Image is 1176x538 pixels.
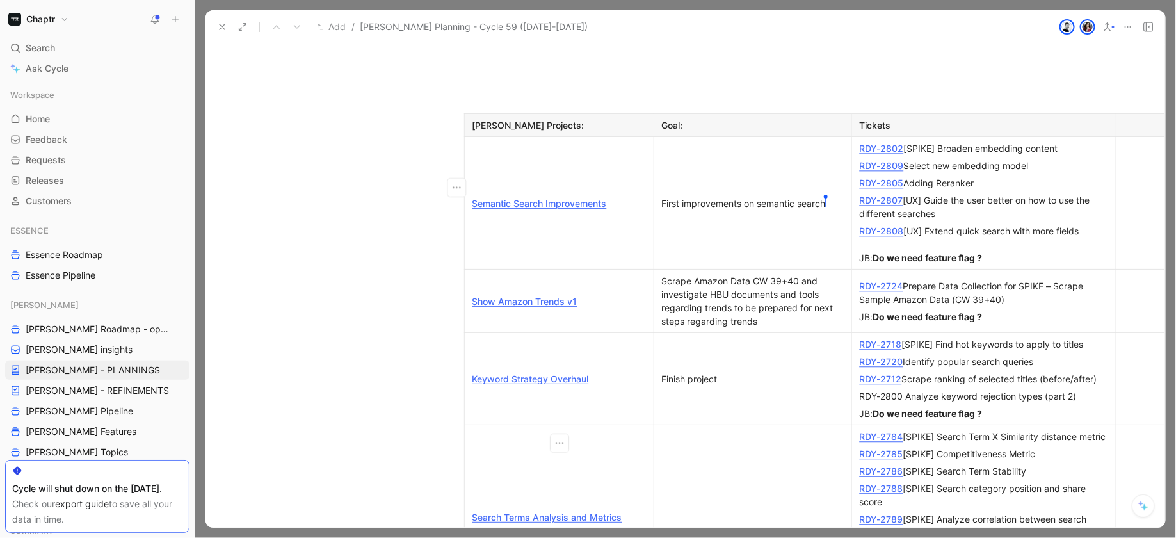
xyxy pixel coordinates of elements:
div: [SPIKE] Search category position and share score [860,482,1108,509]
div: [UX] Guide the user better on how to use the different searches [860,193,1108,220]
a: RDY-2718 [860,339,902,350]
span: Home [26,113,50,126]
a: Home [5,110,189,129]
div: JB: [860,310,1108,323]
a: RDY-2724 [860,281,903,291]
div: [SPIKE] Search Term X Similarity distance metric [860,430,1108,443]
a: Ask Cycle [5,59,189,78]
a: Essence Pipeline [5,266,189,285]
a: [PERSON_NAME] - REFINEMENTS [5,381,189,400]
a: RDY-2808 [860,225,904,236]
button: ChaptrChaptr [5,10,72,28]
span: [PERSON_NAME] Features [26,425,136,438]
div: Cycle will shut down on the [DATE]. [12,481,182,496]
span: [PERSON_NAME] Planning - Cycle 59 ([DATE]-[DATE]) [360,19,588,35]
div: Prepare Data Collection for SPIKE – Scrape Sample Amazon Data (CW 39+40) [860,279,1108,306]
div: Identify popular search queries [860,355,1108,368]
div: Check our to save all your data in time. [12,496,182,527]
span: [PERSON_NAME] [10,298,79,311]
a: Keyword Strategy Overhaul [472,373,589,384]
a: Feedback [5,130,189,149]
a: RDY-2785 [860,448,903,459]
span: Essence Pipeline [26,269,95,282]
a: RDY-2805 [860,177,904,188]
div: [SPIKE] Broaden embedding content [860,142,1108,155]
div: JB: [860,407,1108,420]
div: Adding Reranker [860,176,1108,190]
strong: Do we need feature flag ? [873,252,983,263]
div: [PERSON_NAME] Projects: [472,118,646,132]
span: Releases [26,174,64,187]
span: [PERSON_NAME] Pipeline [26,405,133,418]
a: Essence Roadmap [5,245,189,265]
strong: Do we need feature flag ? [873,311,983,322]
div: Search [5,38,189,58]
span: Customers [26,195,72,208]
h1: Chaptr [26,13,55,25]
a: [PERSON_NAME] Features [5,422,189,441]
span: [PERSON_NAME] - PLANNINGS [26,364,160,377]
div: Scrape ranking of selected titles (before/after) [860,372,1108,386]
div: ESSENCE [5,221,189,240]
a: RDY-2809 [860,160,904,171]
div: Select new embedding model [860,159,1108,172]
a: Releases [5,171,189,190]
img: avatar [1061,20,1074,33]
span: Feedback [26,133,67,146]
div: ESSENCEEssence RoadmapEssence Pipeline [5,221,189,285]
span: ESSENCE [10,224,49,237]
span: [PERSON_NAME] Topics [26,446,128,459]
span: Requests [26,154,66,167]
a: [PERSON_NAME] Topics [5,443,189,462]
a: RDY-2786 [860,466,903,477]
span: Essence Roadmap [26,249,103,261]
a: RDY-2720 [860,356,903,367]
span: [PERSON_NAME] - REFINEMENTS [26,384,169,397]
span: [PERSON_NAME] Roadmap - open items [26,323,173,336]
a: RDY-2712 [860,373,902,384]
div: [SPIKE] Competitiveness Metric [860,447,1108,461]
img: avatar [1081,20,1094,33]
a: RDY-2788 [860,483,903,494]
span: Workspace [10,88,54,101]
img: Chaptr [8,13,21,26]
a: [PERSON_NAME] Pipeline [5,402,189,421]
a: RDY-2807 [860,195,903,206]
span: [PERSON_NAME] insights [26,343,133,356]
span: Ask Cycle [26,61,68,76]
a: [PERSON_NAME] insights [5,340,189,359]
a: Search Terms Analysis and Metrics [472,512,622,523]
span: Search [26,40,55,56]
div: [PERSON_NAME] [5,295,189,314]
div: Goal: [662,118,844,132]
div: First improvements on semantic search [662,197,844,210]
a: [PERSON_NAME] - PLANNINGS [5,361,189,380]
a: RDY-2784 [860,431,903,442]
div: [SPIKE] Search Term Stability [860,464,1108,478]
a: RDY-2789 [860,514,903,525]
div: Tickets [860,118,1108,132]
a: Requests [5,151,189,170]
a: Semantic Search Improvements [472,198,607,209]
div: Finish project [662,372,844,386]
div: Scrape Amazon Data CW 39+40 and investigate HBU documents and tools regarding trends to be prepar... [662,274,844,328]
div: [UX] Extend quick search with more fields JB: [860,224,1108,265]
a: export guide [55,498,109,509]
div: Workspace [5,85,189,104]
div: [SPIKE] Find hot keywords to apply to titles [860,338,1108,351]
a: Customers [5,192,189,211]
strong: Do we need feature flag ? [873,408,983,419]
div: RDY-2800 Analyze keyword rejection types (part 2) [860,389,1108,403]
a: RDY-2802 [860,143,904,154]
span: / [351,19,355,35]
div: [PERSON_NAME][PERSON_NAME] Roadmap - open items[PERSON_NAME] insights[PERSON_NAME] - PLANNINGS[PE... [5,295,189,462]
button: Add [314,19,349,35]
a: Show Amazon Trends v1 [472,296,577,307]
a: [PERSON_NAME] Roadmap - open items [5,320,189,339]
